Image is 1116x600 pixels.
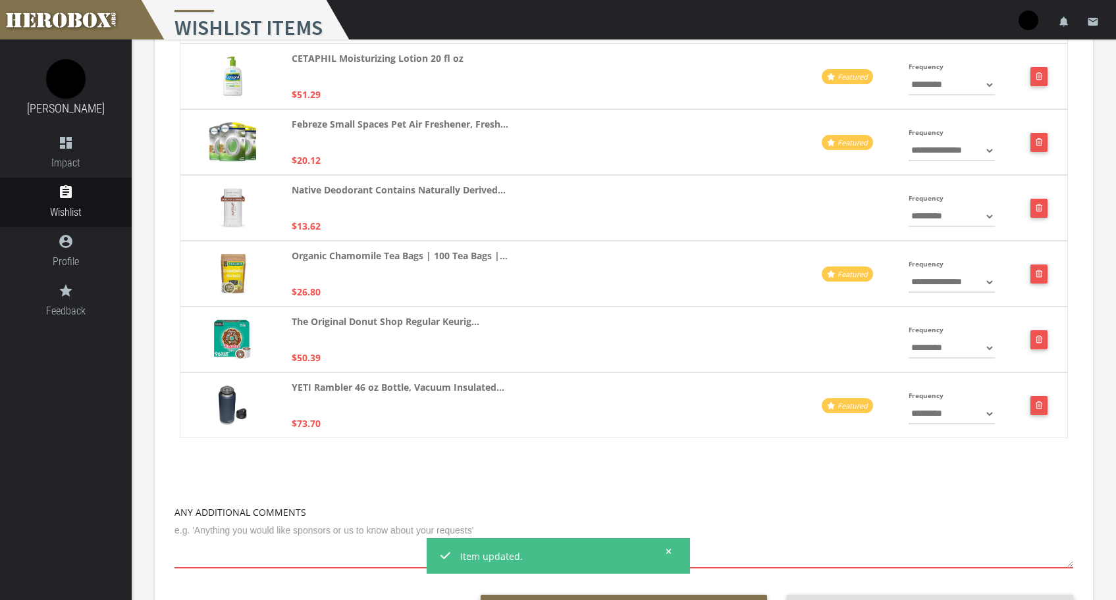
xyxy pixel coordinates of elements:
[909,322,943,337] label: Frequency
[220,188,246,228] img: 61e1zicjUWL._AC_UL320_.jpg
[837,401,868,411] i: Featured
[909,125,943,140] label: Frequency
[292,182,506,197] strong: Native Deodorant Contains Naturally Derived...
[292,380,504,395] strong: YETI Rambler 46 oz Bottle, Vacuum Insulated...
[909,388,943,403] label: Frequency
[27,101,105,115] a: [PERSON_NAME]
[292,218,321,234] p: $13.62
[292,350,321,365] p: $50.39
[292,248,508,263] strong: Organic Chamomile Tea Bags | 100 Tea Bags |...
[292,284,321,299] p: $26.80
[292,153,321,168] p: $20.12
[292,116,508,132] strong: Febreze Small Spaces Pet Air Freshener, Fresh...
[223,57,242,96] img: 71SHZyi-qyL._AC_UL320_.jpg
[837,137,868,147] i: Featured
[837,72,868,82] i: Featured
[1087,16,1099,28] i: email
[460,549,656,564] span: Item updated.
[292,51,464,66] strong: CETAPHIL Moisturizing Lotion 20 fl oz
[292,314,479,329] strong: The Original Donut Shop Regular Keurig...
[1058,16,1070,28] i: notifications
[292,87,321,102] p: $51.29
[46,59,86,99] img: image
[58,184,74,200] i: assignment
[1019,11,1038,30] img: user-image
[909,191,943,206] label: Frequency
[221,254,246,293] img: 81q+UCeV-2S._AC_UL320_.jpg
[909,59,943,74] label: Frequency
[219,386,247,425] img: 61d6z4kAJPL._AC_UL320_.jpg
[214,320,252,359] img: 81bjNX4WdiL._AC_UL320_.jpg
[174,505,306,520] label: Any Additional Comments
[209,122,255,162] img: 81I16pAZXoL._AC_UL320_.jpg
[837,269,868,279] i: Featured
[292,416,321,431] p: $73.70
[909,257,943,272] label: Frequency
